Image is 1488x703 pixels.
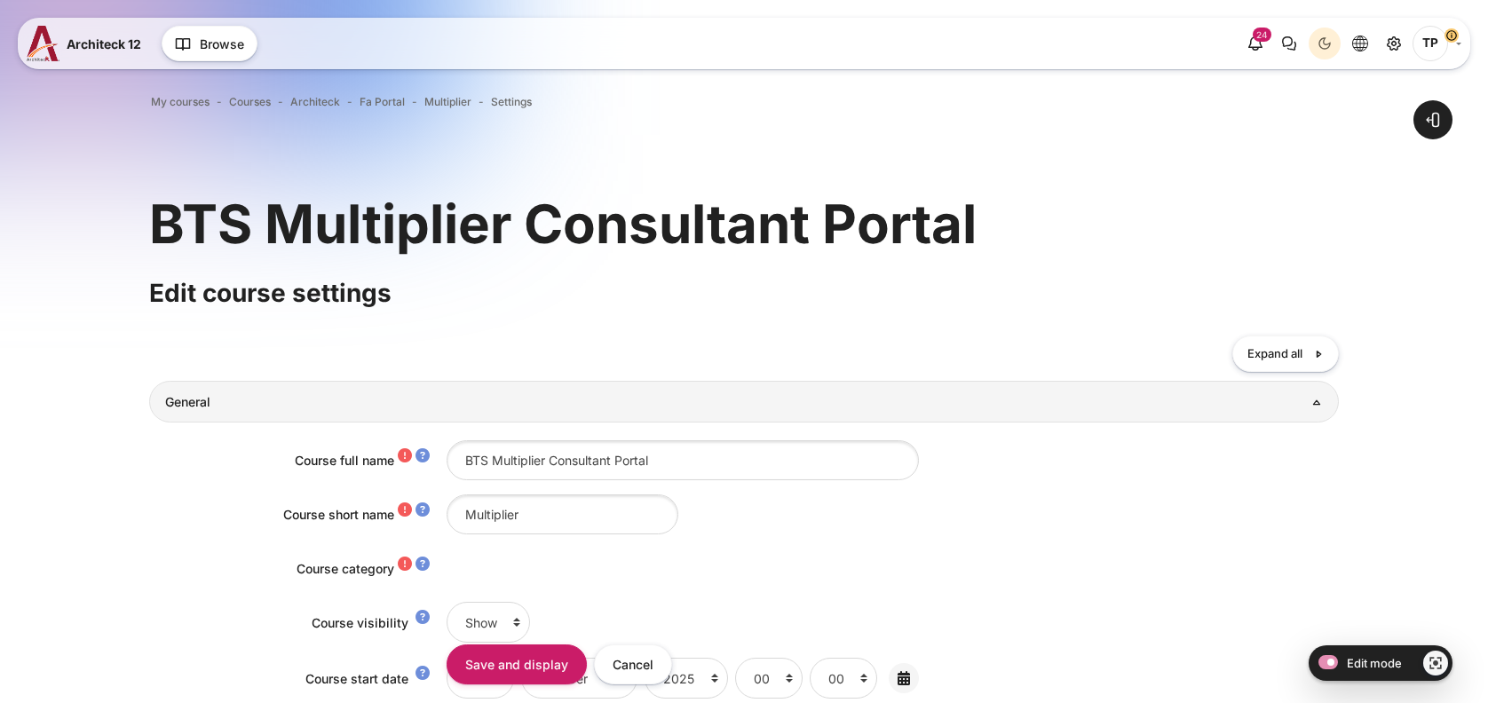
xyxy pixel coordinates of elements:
nav: Navigation bar [149,91,1340,114]
input: Save and display [447,644,587,683]
a: Settings [491,94,532,110]
div: 24 [1253,28,1271,42]
a: User menu [1413,26,1461,61]
input: Cancel [594,644,672,683]
h2: Edit course settings [149,277,1340,309]
h1: BTS Multiplier Consultant Portal [149,189,977,258]
label: Course visibility [312,615,408,630]
a: Show/Hide - Region [1423,651,1448,675]
a: Multiplier [424,94,471,110]
a: Architeck [290,94,340,110]
a: Help [412,558,433,573]
button: Languages [1344,28,1376,59]
a: A12 A12 Architeck 12 [27,26,148,61]
i: Required [398,558,412,573]
a: Help [412,450,433,464]
i: Required [398,450,412,464]
span: Architeck 12 [67,35,141,53]
i: Help with Course visibility [416,612,430,626]
button: Light Mode Dark Mode [1309,28,1341,59]
label: Course short name [283,507,394,522]
a: My courses [151,94,210,110]
a: Expand all [1232,336,1339,372]
span: Expand all [1247,345,1302,363]
label: Course full name [295,453,394,468]
span: Browse [200,35,244,53]
a: Fa Portal [360,94,405,110]
div: Dark Mode [1311,30,1338,57]
img: A12 [27,26,59,61]
div: Show notification window with 24 new notifications [1239,28,1271,59]
a: Site administration [1378,28,1410,59]
button: Browse [162,26,257,61]
i: Help with Course full name [416,450,430,464]
a: Help [412,504,433,518]
h3: General [165,394,1323,410]
button: There are 0 unread conversations [1273,28,1305,59]
a: Courses [229,94,271,110]
i: Required [398,504,412,518]
span: Thanyaphon Pongpaichet [1413,26,1448,61]
i: Help with Course short name [416,504,430,518]
i: Help with Course category [416,558,430,573]
label: Course category [297,561,394,576]
a: Help [412,612,433,626]
span: Edit mode [1347,656,1402,670]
